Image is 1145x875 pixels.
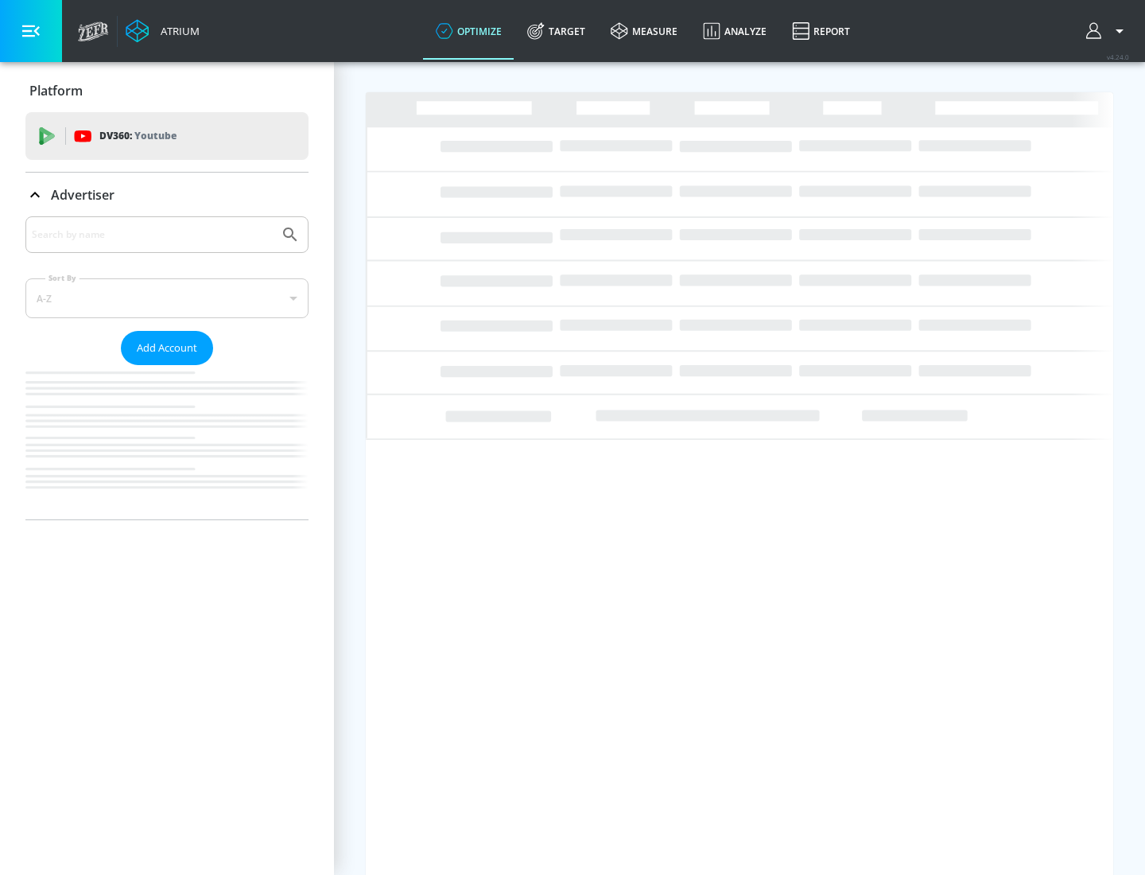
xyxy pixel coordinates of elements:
[25,68,309,113] div: Platform
[25,216,309,519] div: Advertiser
[25,365,309,519] nav: list of Advertiser
[137,339,197,357] span: Add Account
[598,2,690,60] a: measure
[690,2,779,60] a: Analyze
[121,331,213,365] button: Add Account
[25,173,309,217] div: Advertiser
[514,2,598,60] a: Target
[126,19,200,43] a: Atrium
[32,224,273,245] input: Search by name
[45,273,80,283] label: Sort By
[1107,52,1129,61] span: v 4.24.0
[25,112,309,160] div: DV360: Youtube
[29,82,83,99] p: Platform
[134,127,177,144] p: Youtube
[154,24,200,38] div: Atrium
[51,186,114,204] p: Advertiser
[423,2,514,60] a: optimize
[25,278,309,318] div: A-Z
[99,127,177,145] p: DV360:
[779,2,863,60] a: Report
